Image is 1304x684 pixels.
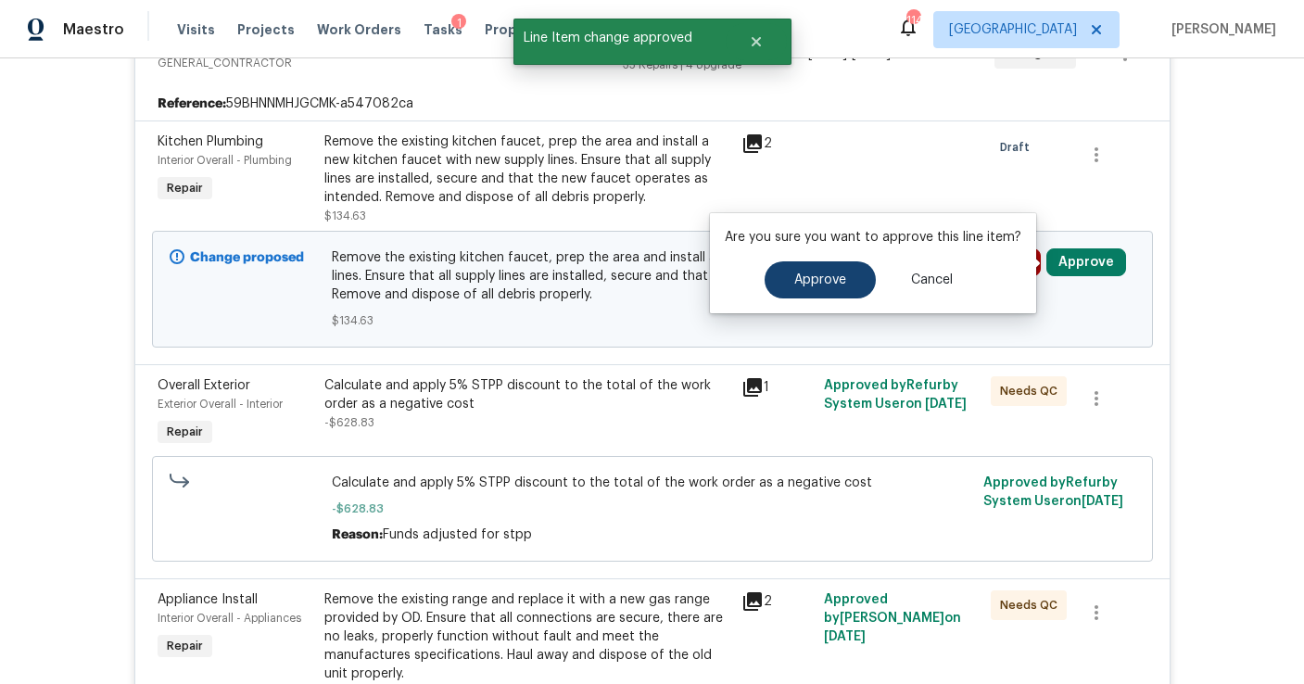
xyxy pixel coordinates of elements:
[1046,248,1126,276] button: Approve
[63,20,124,39] span: Maestro
[158,54,623,72] span: GENERAL_CONTRACTOR
[332,500,972,518] span: -$628.83
[237,20,295,39] span: Projects
[158,593,258,606] span: Appliance Install
[741,376,814,399] div: 1
[158,155,292,166] span: Interior Overall - Plumbing
[1000,596,1065,614] span: Needs QC
[159,637,210,655] span: Repair
[324,590,730,683] div: Remove the existing range and replace it with a new gas range provided by OD. Ensure that all con...
[424,23,462,36] span: Tasks
[324,417,374,428] span: -$628.83
[824,593,961,643] span: Approved by [PERSON_NAME] on
[177,20,215,39] span: Visits
[741,590,814,613] div: 2
[332,474,972,492] span: Calculate and apply 5% STPP discount to the total of the work order as a negative cost
[983,476,1123,508] span: Approved by Refurby System User on
[158,613,301,624] span: Interior Overall - Appliances
[383,528,532,541] span: Funds adjusted for stpp
[725,228,1021,247] p: Are you sure you want to approve this line item?
[741,133,814,155] div: 2
[925,398,967,411] span: [DATE]
[824,630,866,643] span: [DATE]
[513,19,726,57] span: Line Item change approved
[158,399,283,410] span: Exterior Overall - Interior
[324,133,730,207] div: Remove the existing kitchen faucet, prep the area and install a new kitchen faucet with new suppl...
[159,423,210,441] span: Repair
[911,273,953,287] span: Cancel
[159,179,210,197] span: Repair
[794,273,846,287] span: Approve
[1000,382,1065,400] span: Needs QC
[949,20,1077,39] span: [GEOGRAPHIC_DATA]
[1000,138,1037,157] span: Draft
[135,87,1170,120] div: 59BHNNMHJGCMK-a547082ca
[451,14,466,32] div: 1
[190,251,304,264] b: Change proposed
[824,379,967,411] span: Approved by Refurby System User on
[158,379,250,392] span: Overall Exterior
[1082,495,1123,508] span: [DATE]
[332,311,972,330] span: $134.63
[332,248,972,304] span: Remove the existing kitchen faucet, prep the area and install a new kitchen faucet with new suppl...
[726,23,787,60] button: Close
[881,261,982,298] button: Cancel
[317,20,401,39] span: Work Orders
[485,20,557,39] span: Properties
[332,528,383,541] span: Reason:
[623,56,809,74] div: 35 Repairs | 4 Upgrade
[1164,20,1276,39] span: [PERSON_NAME]
[158,135,263,148] span: Kitchen Plumbing
[906,11,919,30] div: 114
[158,95,226,113] b: Reference:
[324,376,730,413] div: Calculate and apply 5% STPP discount to the total of the work order as a negative cost
[765,261,876,298] button: Approve
[324,210,366,222] span: $134.63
